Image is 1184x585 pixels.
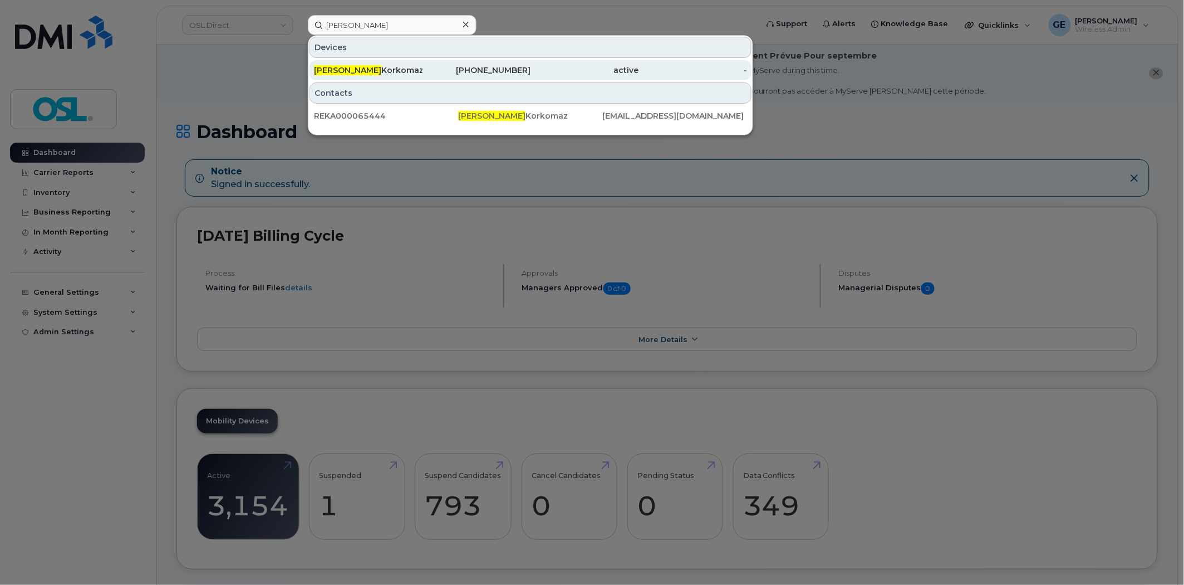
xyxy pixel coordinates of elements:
[309,82,751,104] div: Contacts
[458,111,525,121] span: [PERSON_NAME]
[309,60,751,80] a: [PERSON_NAME]Korkomaz[PHONE_NUMBER]active-
[458,110,602,121] div: Korkomaz
[314,65,422,76] div: Korkomaz
[422,65,531,76] div: [PHONE_NUMBER]
[639,65,748,76] div: -
[314,110,458,121] div: REKA000065444
[603,110,747,121] div: [EMAIL_ADDRESS][DOMAIN_NAME]
[314,65,381,75] span: [PERSON_NAME]
[530,65,639,76] div: active
[309,37,751,58] div: Devices
[309,106,751,126] a: REKA000065444[PERSON_NAME]Korkomaz[EMAIL_ADDRESS][DOMAIN_NAME]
